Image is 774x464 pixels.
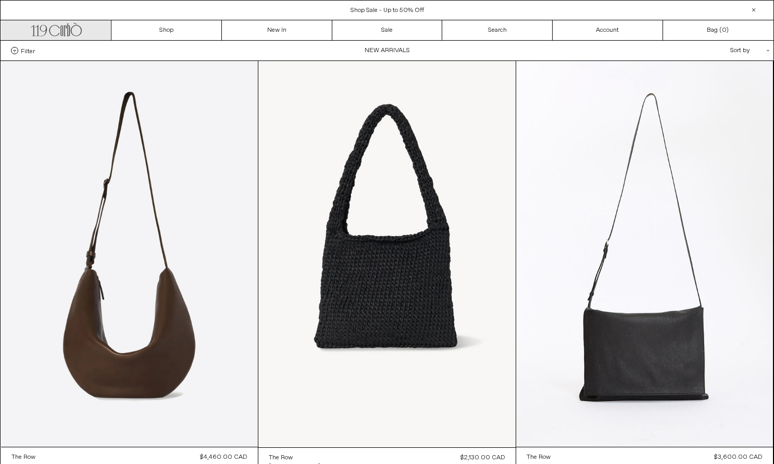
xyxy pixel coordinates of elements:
[21,47,35,54] span: Filter
[669,41,763,60] div: Sort by
[269,453,346,462] a: The Row
[460,454,505,462] span: $2,130.00 CAD
[111,20,222,40] a: Shop
[714,453,763,461] span: $3,600.00 CAD
[269,454,293,462] div: The Row
[351,6,424,15] a: Shop Sale - Up to 50% Off
[200,453,247,461] span: $4,460.00 CAD
[527,453,571,462] a: The Row
[332,20,443,40] a: Sale
[442,20,553,40] a: Search
[722,26,729,35] span: )
[722,26,726,34] span: 0
[11,453,70,462] a: The Row
[663,20,773,40] a: Bag ()
[1,61,258,447] img: The Row Crossbody Crescent in dark brown
[527,453,551,462] div: The Row
[11,453,35,462] div: The Row
[222,20,332,40] a: New In
[516,61,773,447] img: The Row Nan Messenger Bag
[553,20,663,40] a: Account
[258,61,516,447] img: The Row Didon Shoulder Bag in black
